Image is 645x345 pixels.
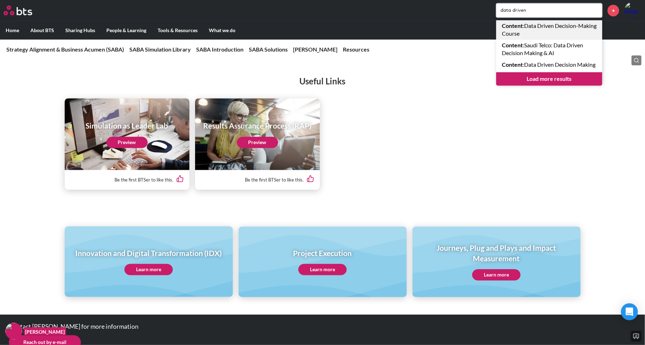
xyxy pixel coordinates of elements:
[196,46,244,53] a: SABA Introduction
[502,42,523,48] strong: Content
[9,323,360,330] p: Contact [PERSON_NAME] for more information
[6,46,124,53] a: Strategy Alignment & Business Acumen (SABA)
[86,120,168,131] h1: Simulation as Leader Lab
[24,327,66,335] figcaption: [PERSON_NAME]
[124,264,173,275] a: Learn more
[293,46,338,53] a: [PERSON_NAME]
[625,2,641,19] img: Emily Crowe
[343,46,369,53] a: Resources
[76,248,222,258] h1: Innovation and Digital Transformation (IDX)
[496,59,602,70] a: Content:Data Driven Decision Making
[293,248,352,258] h1: Project Execution
[129,46,191,53] a: SABA Simulation Library
[298,264,347,275] a: Learn more
[417,243,576,263] h1: Journeys, Plug and Plays and Impact Measurement
[496,72,602,85] a: Load more results
[203,120,311,131] h1: Results Assurance Process (RAP)
[237,137,278,148] a: Preview
[502,22,523,29] strong: Content
[249,46,288,53] a: SABA Solutions
[496,40,602,59] a: Content:Saudi Telco: Data Driven Decision Making & AI
[60,21,101,40] label: Sharing Hubs
[101,21,152,40] label: People & Learning
[502,61,523,68] strong: Content
[5,323,22,340] img: F
[25,21,60,40] label: About BTS
[201,170,314,189] div: Be the first BTSer to like this.
[203,21,241,40] label: What we do
[70,170,184,189] div: Be the first BTSer to like this.
[472,269,521,280] a: Learn more
[4,5,45,15] a: Go home
[106,137,148,148] a: Preview
[608,5,619,16] a: +
[621,303,638,320] div: Open Intercom Messenger
[496,20,602,40] a: Content:Data Driven Decision-Making Course
[4,5,32,15] img: BTS Logo
[152,21,203,40] label: Tools & Resources
[625,2,641,19] a: Profile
